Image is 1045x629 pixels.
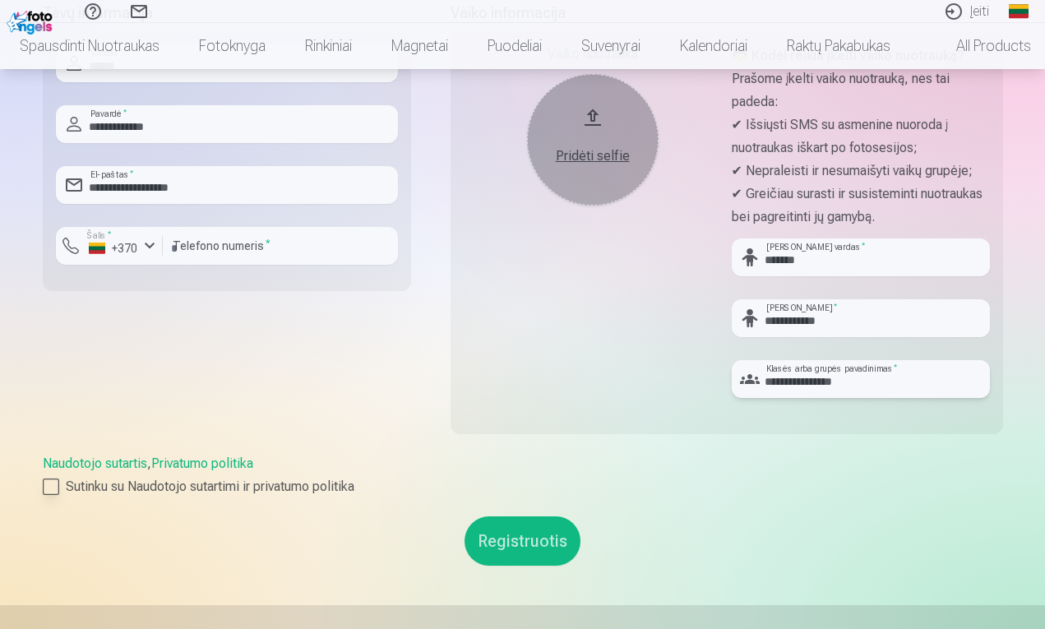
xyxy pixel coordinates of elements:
[732,67,990,113] p: Prašome įkelti vaiko nuotrauką, nes tai padeda:
[179,23,285,69] a: Fotoknyga
[468,23,562,69] a: Puodeliai
[732,113,990,160] p: ✔ Išsiųsti SMS su asmenine nuoroda į nuotraukas iškart po fotosesijos;
[543,146,642,166] div: Pridėti selfie
[43,456,147,471] a: Naudotojo sutartis
[43,477,1003,497] label: Sutinku su Naudotojo sutartimi ir privatumo politika
[151,456,253,471] a: Privatumo politika
[732,160,990,183] p: ✔ Nepraleisti ir nesumaišyti vaikų grupėje;
[660,23,767,69] a: Kalendoriai
[372,23,468,69] a: Magnetai
[732,183,990,229] p: ✔ Greičiau surasti ir susisteminti nuotraukas bei pagreitinti jų gamybą.
[285,23,372,69] a: Rinkiniai
[82,229,116,242] label: Šalis
[43,454,1003,497] div: ,
[7,7,57,35] img: /fa2
[465,516,580,566] button: Registruotis
[767,23,910,69] a: Raktų pakabukas
[89,240,138,257] div: +370
[562,23,660,69] a: Suvenyrai
[56,227,163,265] button: Šalis*+370
[527,74,659,206] button: Pridėti selfie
